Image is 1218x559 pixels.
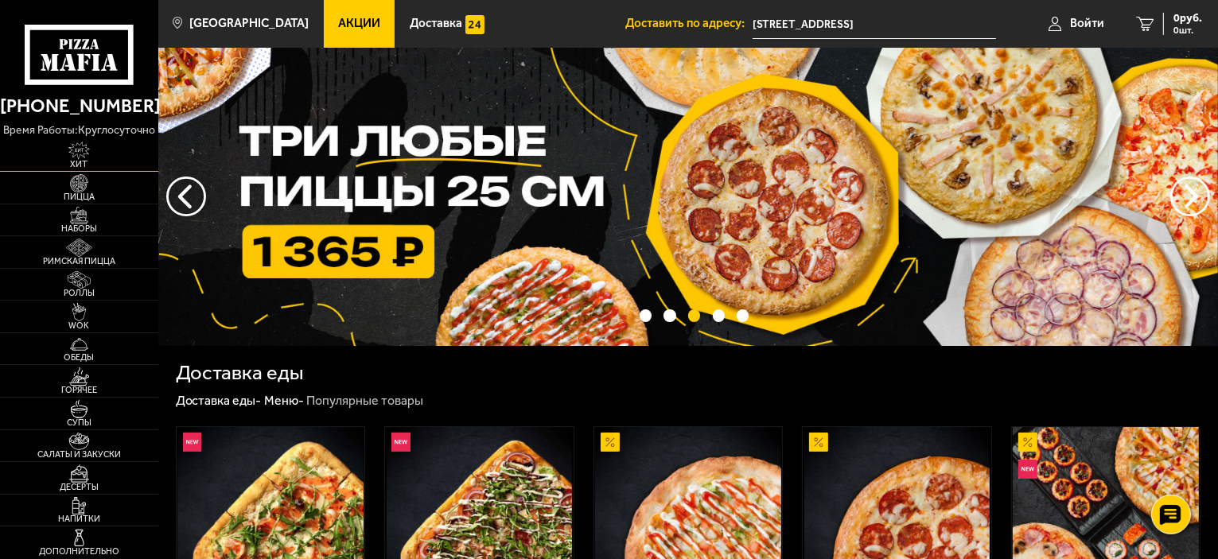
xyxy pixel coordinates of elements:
[688,309,700,321] button: точки переключения
[338,17,380,29] span: Акции
[1170,177,1210,216] button: предыдущий
[1173,13,1202,24] span: 0 руб.
[601,433,620,452] img: Акционный
[465,15,484,34] img: 15daf4d41897b9f0e9f617042186c801.svg
[264,393,304,408] a: Меню-
[1173,25,1202,35] span: 0 шт.
[189,17,309,29] span: [GEOGRAPHIC_DATA]
[753,10,996,39] span: Богатырский проспект, 28
[166,177,206,216] button: следующий
[1018,460,1037,479] img: Новинка
[176,393,262,408] a: Доставка еды-
[410,17,462,29] span: Доставка
[306,393,423,410] div: Популярные товары
[640,309,652,321] button: точки переключения
[1018,433,1037,452] img: Акционный
[753,10,996,39] input: Ваш адрес доставки
[809,433,828,452] img: Акционный
[1070,17,1104,29] span: Войти
[625,17,753,29] span: Доставить по адресу:
[183,433,202,452] img: Новинка
[663,309,675,321] button: точки переключения
[176,363,304,383] h1: Доставка еды
[391,433,411,452] img: Новинка
[713,309,725,321] button: точки переключения
[737,309,749,321] button: точки переключения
